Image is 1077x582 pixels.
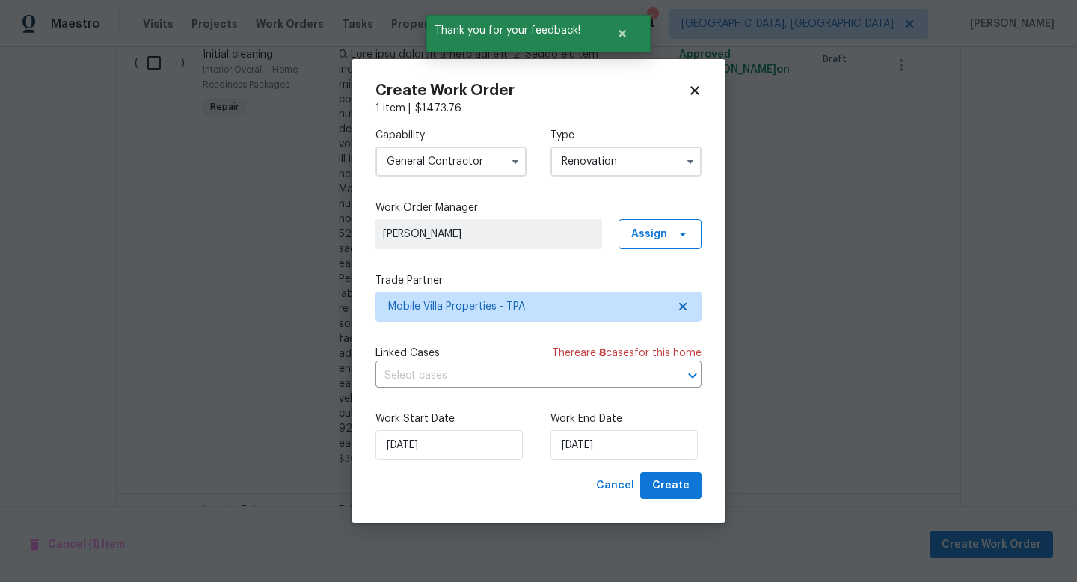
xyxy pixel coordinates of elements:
button: Show options [506,153,524,171]
button: Open [682,365,703,386]
button: Show options [681,153,699,171]
span: Linked Cases [375,346,440,361]
div: 1 item | [375,101,702,116]
span: Cancel [596,477,634,495]
h2: Create Work Order [375,83,688,98]
span: $ 1473.76 [415,103,461,114]
label: Capability [375,128,527,143]
label: Type [550,128,702,143]
button: Create [640,472,702,500]
label: Work Start Date [375,411,527,426]
label: Work Order Manager [375,200,702,215]
input: Select cases [375,364,660,388]
button: Cancel [590,472,640,500]
span: Thank you for your feedback! [426,15,598,46]
input: M/D/YYYY [375,430,523,460]
span: Mobile Villa Properties - TPA [388,299,667,314]
input: M/D/YYYY [550,430,698,460]
span: Create [652,477,690,495]
label: Trade Partner [375,273,702,288]
input: Select... [550,147,702,177]
span: [PERSON_NAME] [383,227,595,242]
input: Select... [375,147,527,177]
span: Assign [631,227,667,242]
button: Close [598,19,647,49]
